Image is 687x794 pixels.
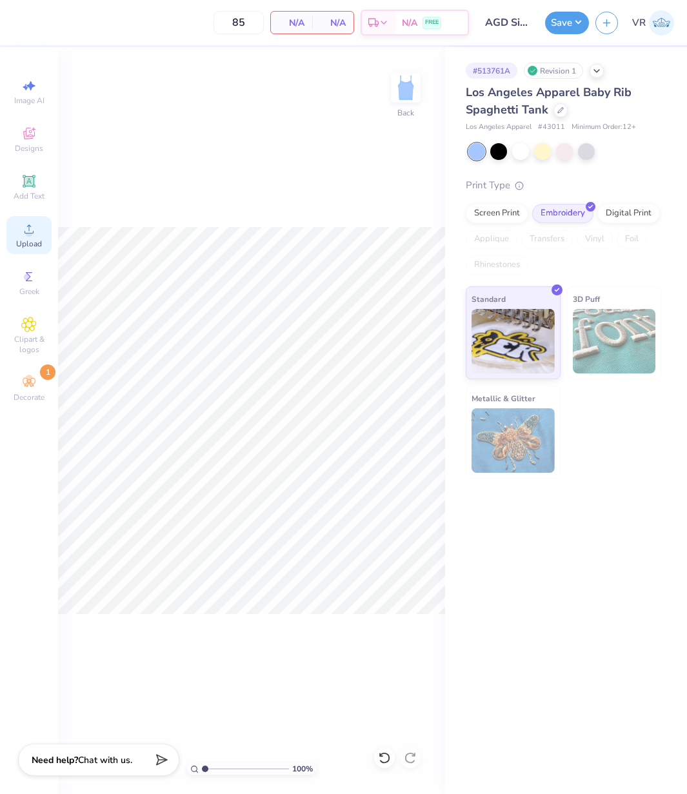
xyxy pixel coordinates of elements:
[292,763,313,775] span: 100 %
[472,408,555,473] img: Metallic & Glitter
[19,286,39,297] span: Greek
[573,309,656,373] img: 3D Puff
[572,122,636,133] span: Minimum Order: 12 +
[466,63,517,79] div: # 513761A
[466,204,528,223] div: Screen Print
[397,107,414,119] div: Back
[14,95,45,106] span: Image AI
[402,16,417,30] span: N/A
[573,292,600,306] span: 3D Puff
[14,191,45,201] span: Add Text
[6,334,52,355] span: Clipart & logos
[632,10,674,35] a: VR
[545,12,589,34] button: Save
[532,204,593,223] div: Embroidery
[466,122,532,133] span: Los Angeles Apparel
[279,16,304,30] span: N/A
[32,754,78,766] strong: Need help?
[466,84,632,117] span: Los Angeles Apparel Baby Rib Spaghetti Tank
[320,16,346,30] span: N/A
[393,75,419,101] img: Back
[214,11,264,34] input: – –
[466,178,661,193] div: Print Type
[577,230,613,249] div: Vinyl
[15,143,43,154] span: Designs
[466,255,528,275] div: Rhinestones
[472,292,506,306] span: Standard
[632,15,646,30] span: VR
[538,122,565,133] span: # 43011
[597,204,660,223] div: Digital Print
[14,392,45,402] span: Decorate
[78,754,132,766] span: Chat with us.
[40,364,55,380] span: 1
[425,18,439,27] span: FREE
[617,230,647,249] div: Foil
[649,10,674,35] img: Val Rhey Lodueta
[524,63,583,79] div: Revision 1
[521,230,573,249] div: Transfers
[466,230,517,249] div: Applique
[475,10,539,35] input: Untitled Design
[472,309,555,373] img: Standard
[16,239,42,249] span: Upload
[472,392,535,405] span: Metallic & Glitter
